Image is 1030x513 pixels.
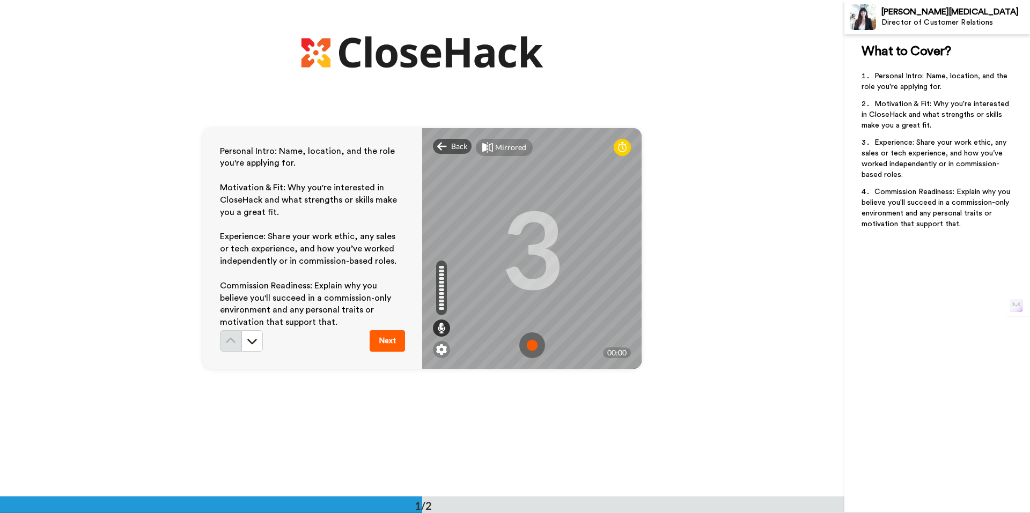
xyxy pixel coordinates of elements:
div: 00:00 [603,347,631,358]
img: ic_record_start.svg [519,332,545,358]
img: ic_gear.svg [436,344,447,355]
span: Commission Readiness: Explain why you believe you'll succeed in a commission-only environment and... [862,188,1012,228]
div: Back [433,139,472,154]
div: Director of Customer Relations [881,18,1029,27]
span: Experience: Share your work ethic, any sales or tech experience, and how you’ve worked independen... [220,232,398,265]
span: Personal Intro: Name, location, and the role you're applying for. [220,147,397,168]
button: Next [370,330,405,352]
span: Motivation & Fit: Why you're interested in CloseHack and what strengths or skills make you a grea... [220,183,399,217]
div: Mirrored [495,142,526,153]
span: Experience: Share your work ethic, any sales or tech experience, and how you’ve worked independen... [862,139,1009,179]
img: Profile Image [850,4,876,30]
span: Personal Intro: Name, location, and the role you're applying for. [862,72,1010,91]
span: What to Cover? [862,45,951,58]
div: [PERSON_NAME][MEDICAL_DATA] [881,7,1029,17]
div: 1/2 [398,498,449,513]
span: Motivation & Fit: Why you're interested in CloseHack and what strengths or skills make you a grea... [862,100,1011,129]
span: Back [451,141,467,152]
div: 3 [501,208,563,288]
span: Commission Readiness: Explain why you believe you'll succeed in a commission-only environment and... [220,281,393,327]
